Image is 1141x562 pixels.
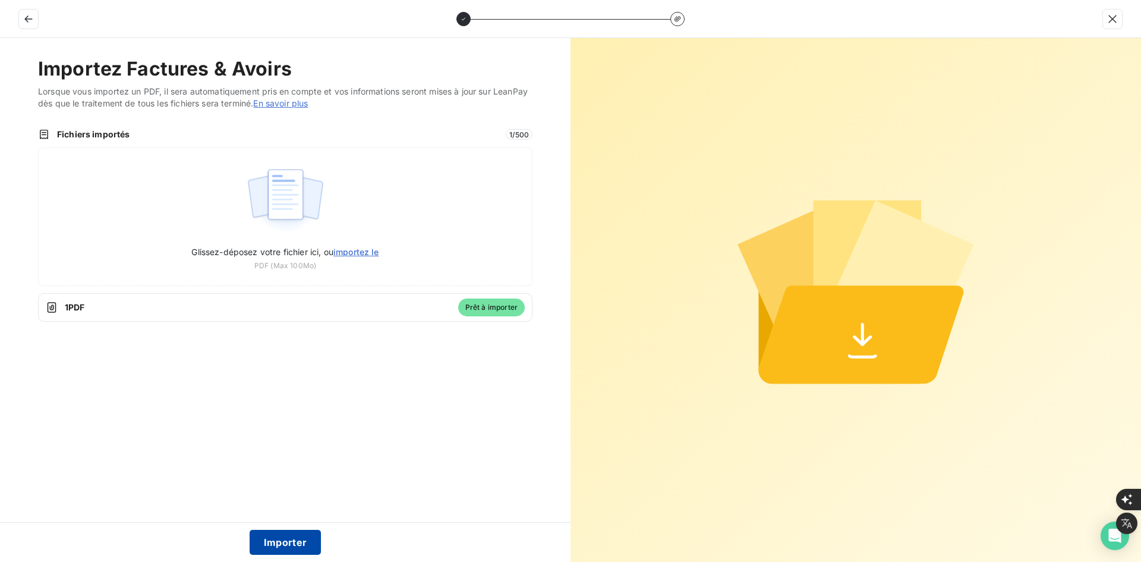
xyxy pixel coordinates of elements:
[254,260,316,271] span: PDF (Max 100Mo)
[506,129,532,140] span: 1 / 500
[38,86,532,109] span: Lorsque vous importez un PDF, il sera automatiquement pris en compte et vos informations seront m...
[1101,522,1129,550] div: Open Intercom Messenger
[253,98,308,108] a: En savoir plus
[250,530,322,555] button: Importer
[38,57,532,81] h2: Importez Factures & Avoirs
[57,128,499,140] span: Fichiers importés
[333,247,379,257] span: importez le
[65,302,451,313] span: 1 PDF
[191,247,379,257] span: Glissez-déposez votre fichier ici, ou
[458,299,525,316] span: Prêt à importer
[246,162,325,238] img: illustration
